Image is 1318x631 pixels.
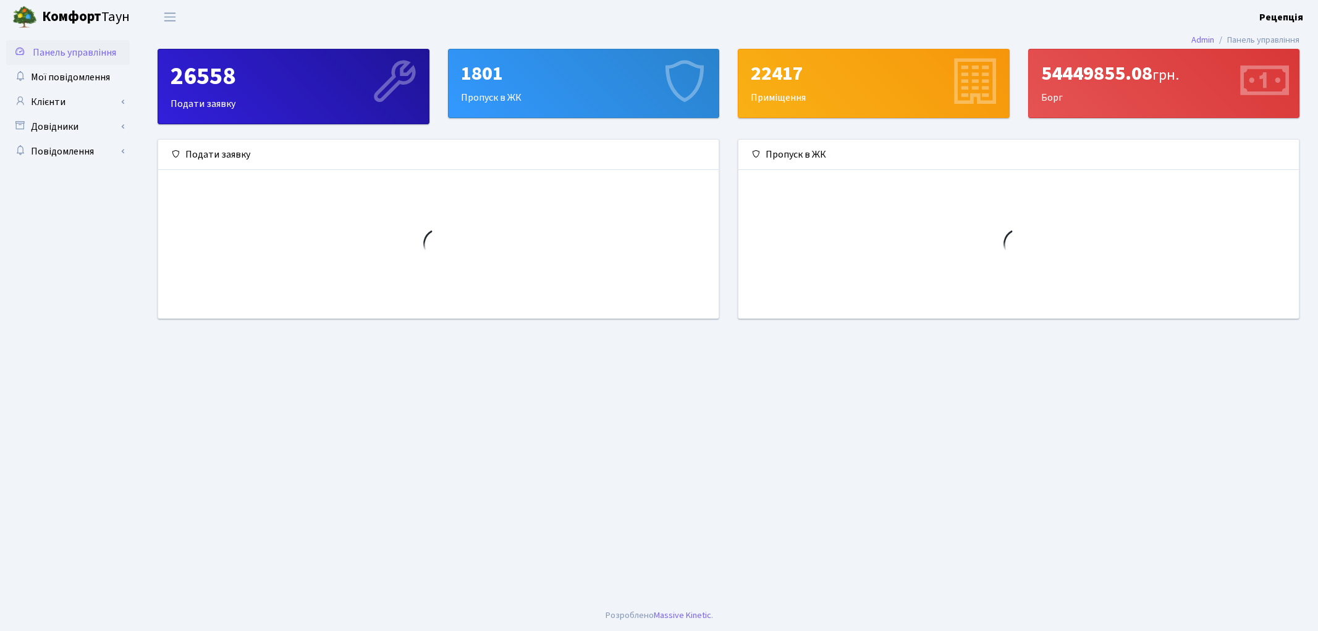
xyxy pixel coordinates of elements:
div: Борг [1029,49,1299,117]
nav: breadcrumb [1173,27,1318,53]
a: 22417Приміщення [738,49,1010,118]
a: Довідники [6,114,130,139]
span: Мої повідомлення [31,70,110,84]
a: Рецепція [1259,10,1303,25]
div: Подати заявку [158,140,719,170]
div: 54449855.08 [1041,62,1287,85]
li: Панель управління [1214,33,1299,47]
img: logo.png [12,5,37,30]
span: Таун [42,7,130,28]
a: Клієнти [6,90,130,114]
div: 1801 [461,62,707,85]
a: Повідомлення [6,139,130,164]
button: Переключити навігацію [154,7,185,27]
div: Приміщення [738,49,1009,117]
b: Комфорт [42,7,101,27]
div: 26558 [171,62,416,91]
a: Massive Kinetic [654,609,711,622]
a: 1801Пропуск в ЖК [448,49,720,118]
span: Панель управління [33,46,116,59]
a: Мої повідомлення [6,65,130,90]
div: Пропуск в ЖК [738,140,1299,170]
a: 26558Подати заявку [158,49,429,124]
a: Admin [1191,33,1214,46]
div: Подати заявку [158,49,429,124]
b: Рецепція [1259,11,1303,24]
div: Розроблено . [606,609,713,622]
div: Пропуск в ЖК [449,49,719,117]
a: Панель управління [6,40,130,65]
div: 22417 [751,62,997,85]
span: грн. [1152,64,1179,86]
